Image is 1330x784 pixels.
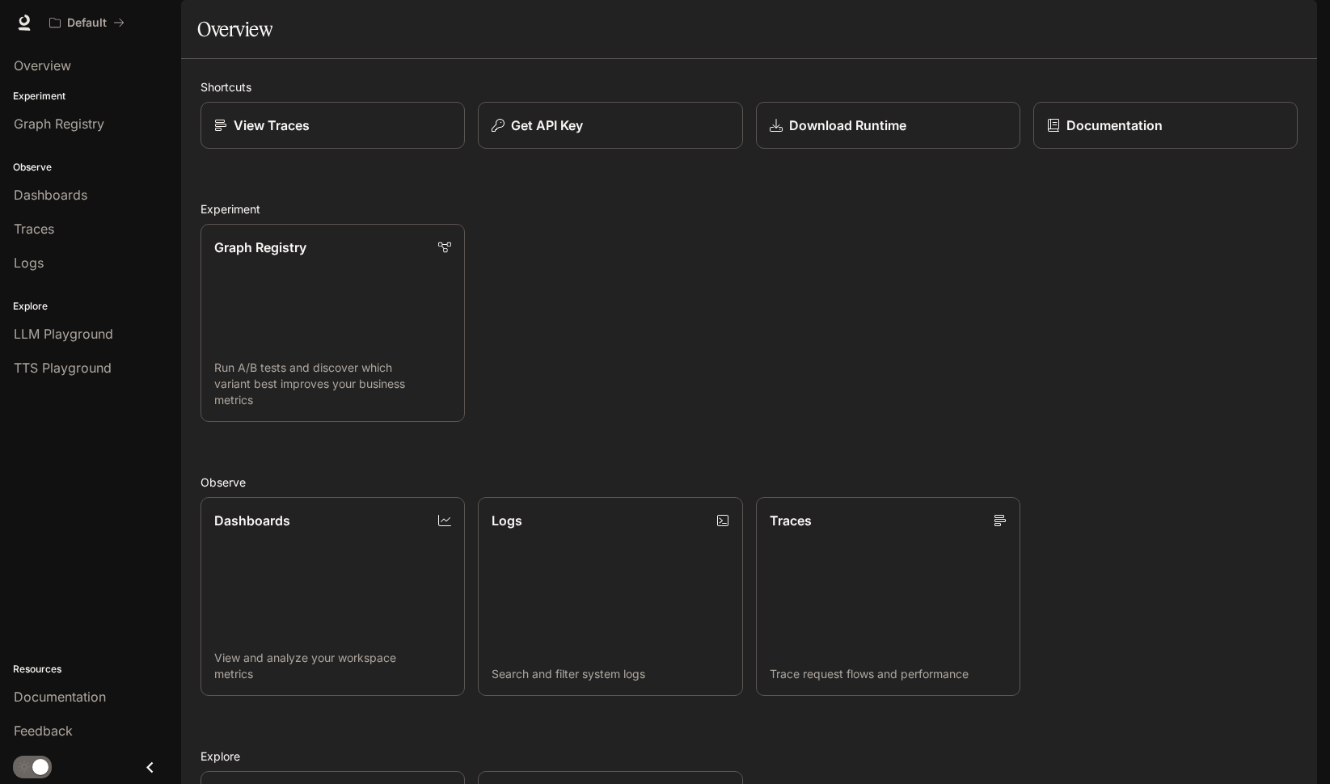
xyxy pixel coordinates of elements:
h1: Overview [197,13,272,45]
a: TracesTrace request flows and performance [756,497,1020,695]
a: Graph RegistryRun A/B tests and discover which variant best improves your business metrics [201,224,465,422]
p: Search and filter system logs [492,666,728,682]
p: Logs [492,511,522,530]
a: View Traces [201,102,465,149]
a: LogsSearch and filter system logs [478,497,742,695]
h2: Observe [201,474,1298,491]
a: Documentation [1033,102,1298,149]
p: View and analyze your workspace metrics [214,650,451,682]
p: Get API Key [511,116,583,135]
h2: Explore [201,748,1298,765]
p: Trace request flows and performance [770,666,1007,682]
p: Download Runtime [789,116,906,135]
h2: Shortcuts [201,78,1298,95]
p: Traces [770,511,812,530]
p: Documentation [1066,116,1163,135]
p: Run A/B tests and discover which variant best improves your business metrics [214,360,451,408]
button: Get API Key [478,102,742,149]
a: Download Runtime [756,102,1020,149]
button: All workspaces [42,6,132,39]
p: Default [67,16,107,30]
p: View Traces [234,116,310,135]
p: Graph Registry [214,238,306,257]
p: Dashboards [214,511,290,530]
h2: Experiment [201,200,1298,217]
a: DashboardsView and analyze your workspace metrics [201,497,465,695]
